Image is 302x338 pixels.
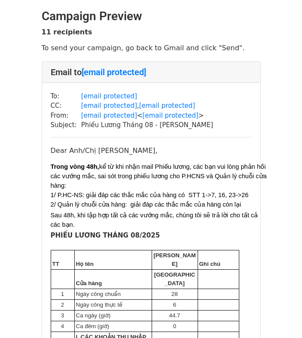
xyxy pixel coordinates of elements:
td: From: [51,111,81,121]
strong: 11 recipients [42,28,92,36]
td: 3 [51,310,74,321]
td: 1/ P. : giải đáp các thắc mắc của hàng có STT 1->7, 16, 23->26 [51,190,268,200]
h4: Email to [51,67,252,77]
a: [email protected] [139,102,195,110]
td: 1 [51,289,74,299]
td: Ngày công thực tế [74,299,152,310]
td: Sau 48h, khi tập hợp tất cả các vướng mắc, chúng tôi sẽ trả lời cho tất cả các bạn. [51,209,268,231]
td: Ghi chú [198,250,239,269]
td: 6 [152,299,198,310]
td: 28 [152,289,198,299]
span: HC-NS [63,192,82,198]
td: [PERSON_NAME] [152,250,198,269]
td: Ca đêm (giờ) [74,321,152,332]
a: [email protected] [81,102,137,110]
td: 44.7 [152,310,198,321]
a: [email protected] [81,112,137,119]
font: Trong vòng 48h, [51,163,99,170]
h2: Campaign Preview [42,9,261,24]
td: Phiếu Lương Tháng 08 - [PERSON_NAME] [81,120,213,130]
td: 0 [152,321,198,332]
td: CC: [51,101,81,111]
td: < > [81,111,213,121]
td: , [81,101,213,111]
a: [email protected] [82,67,146,77]
font: kể từ khi nhận mail Phiếu lương, các bạn vui lòng phản hồi các vướng mắc, sai sót trong phiếu lươ... [51,163,267,189]
td: TT [51,250,74,269]
td: 2/ Quản lý chuỗi cửa hàng: giải đáp các thắc mắc của hàng còn lại [51,200,268,209]
a: [email protected] [81,92,137,100]
td: Ca ngày (giờ) [74,310,152,321]
td: Cửa hàng [74,269,152,289]
td: Subject: [51,120,81,130]
td: To: [51,91,81,101]
td: [GEOGRAPHIC_DATA] [152,269,198,289]
td: Ngày công chuẩn [74,289,152,299]
a: [email protected] [143,112,198,119]
td: Họ tên [74,250,152,269]
b: PHIẾU LƯƠNG THÁNG 08/2025 [51,231,160,239]
td: 2 [51,299,74,310]
p: To send your campaign, go back to Gmail and click "Send". [42,43,261,52]
p: Dear Anh/Chị [PERSON_NAME], [51,146,252,155]
td: 4 [51,321,74,332]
